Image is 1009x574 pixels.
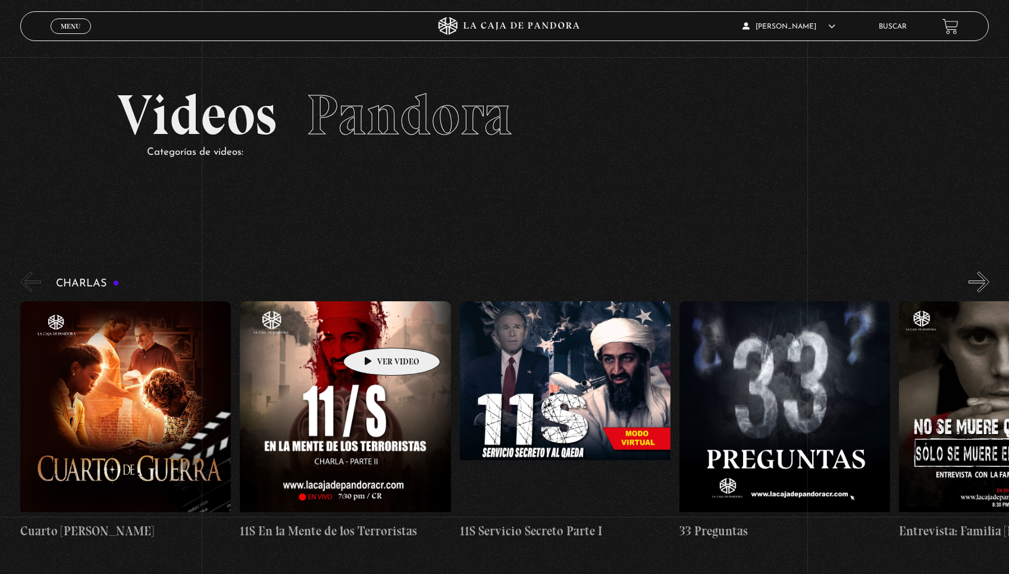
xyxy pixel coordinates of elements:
[57,33,84,41] span: Cerrar
[969,272,989,292] button: Next
[117,87,892,143] h2: Videos
[679,301,890,541] a: 33 Preguntas
[879,23,907,30] a: Buscar
[20,272,41,292] button: Previous
[56,278,120,289] h3: Charlas
[460,301,670,541] a: 11S Servicio Secreto Parte I
[20,522,231,541] h4: Cuarto [PERSON_NAME]
[147,143,892,162] p: Categorías de videos:
[20,301,231,541] a: Cuarto [PERSON_NAME]
[240,522,450,541] h4: 11S En la Mente de los Terroristas
[240,301,450,541] a: 11S En la Mente de los Terroristas
[742,23,835,30] span: [PERSON_NAME]
[460,522,670,541] h4: 11S Servicio Secreto Parte I
[679,522,890,541] h4: 33 Preguntas
[306,81,512,149] span: Pandora
[61,23,80,30] span: Menu
[942,18,958,35] a: View your shopping cart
